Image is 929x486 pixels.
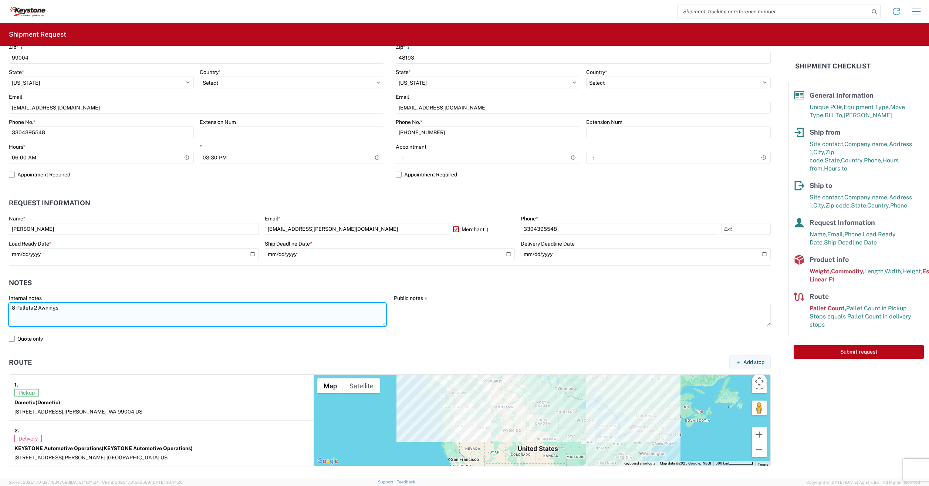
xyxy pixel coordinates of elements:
[9,169,384,180] label: Appointment Required
[396,144,426,150] label: Appointment
[752,374,767,389] button: Map camera controls
[14,389,39,396] span: Pickup
[813,149,825,156] span: City,
[844,194,889,201] span: Company name,
[810,141,844,148] span: Site contact,
[713,461,756,466] button: Map Scale: 500 km per 64 pixels
[378,480,396,484] a: Support
[810,305,911,328] span: Pallet Count in Pickup Stops equals Pallet Count in delivery stops
[521,215,538,222] label: Phone
[825,112,844,119] span: Bill To,
[343,378,380,393] button: Show satellite imagery
[9,144,26,150] label: Hours
[827,231,844,238] span: Email,
[660,461,711,465] span: Map data ©2025 Google, INEGI
[844,141,889,148] span: Company name,
[14,409,64,415] span: [STREET_ADDRESS],
[396,69,411,75] label: State
[453,223,515,235] label: Merchant
[810,194,844,201] span: Site contact,
[396,44,411,50] label: Zip
[864,157,882,164] span: Phone,
[795,62,871,71] h2: Shipment Checklist
[107,455,168,460] span: [GEOGRAPHIC_DATA] US
[810,256,849,263] span: Product info
[752,442,767,457] button: Zoom out
[200,69,221,75] label: Country
[64,409,142,415] span: [PERSON_NAME], WA 99004 US
[394,295,429,301] label: Public notes
[9,480,99,485] span: Server: 2025.17.0-327f6347098
[716,461,728,465] span: 500 km
[9,240,51,247] label: Load Ready Date
[14,435,42,442] span: Delivery
[810,219,875,226] span: Request Information
[752,427,767,442] button: Zoom in
[317,378,343,393] button: Show street map
[810,231,827,238] span: Name,
[624,461,655,466] button: Keyboard shortcuts
[794,345,924,359] button: Submit request
[743,359,764,366] span: Add stop
[586,119,622,125] label: Extension Num
[844,231,863,238] span: Phone,
[14,380,18,389] strong: 1.
[810,104,844,111] span: Unique PO#,
[864,268,885,275] span: Length,
[867,202,890,209] span: Country,
[890,202,907,209] span: Phone
[14,445,193,451] strong: KEYSTONE Automotive Operations
[9,119,36,125] label: Phone No.
[70,480,99,485] span: [DATE] 11:04:24
[810,128,840,136] span: Ship from
[315,456,340,466] img: Google
[831,268,864,275] span: Commodity,
[806,479,920,486] span: Copyright © [DATE]-[DATE] Agistix Inc., All Rights Reserved
[152,480,183,485] span: [DATE] 08:44:20
[586,69,607,75] label: Country
[14,399,60,405] strong: Dometic
[265,240,312,247] label: Ship Deadline Date
[810,268,831,275] span: Weight,
[200,119,236,125] label: Extension Num
[810,182,832,189] span: Ship to
[9,69,24,75] label: State
[825,157,841,164] span: State,
[36,399,60,405] span: (Dometic)
[824,239,877,246] span: Ship Deadline Date
[902,268,922,275] span: Height,
[9,359,32,366] h2: Route
[9,199,90,207] h2: Request Information
[729,355,771,369] button: Add stop
[810,91,874,99] span: General Information
[841,157,864,164] span: Country,
[14,455,107,460] span: [STREET_ADDRESS][PERSON_NAME],
[9,333,771,345] label: Quote only
[102,445,193,451] span: (KEYSTONE Automotive Operations)
[265,215,280,222] label: Email
[844,104,890,111] span: Equipment Type,
[824,165,847,172] span: Hours to
[721,223,771,235] input: Ext
[9,215,26,222] label: Name
[396,119,422,125] label: Phone No.
[9,279,32,287] h2: Notes
[9,30,66,39] h2: Shipment Request
[810,293,829,300] span: Route
[396,480,415,484] a: Feedback
[844,112,892,119] span: [PERSON_NAME]
[14,426,19,435] strong: 2.
[396,94,409,100] label: Email
[521,240,575,247] label: Delivery Deadline Date
[315,456,340,466] a: Open this area in Google Maps (opens a new window)
[758,462,768,466] a: Terms
[851,202,867,209] span: State,
[885,268,902,275] span: Width,
[752,401,767,415] button: Drag Pegman onto the map to open Street View
[825,202,851,209] span: Zip code,
[9,295,42,301] label: Internal notes
[9,94,22,100] label: Email
[9,44,24,50] label: Zip
[102,480,183,485] span: Client: 2025.17.0-5dd568f
[678,4,869,18] input: Shipment, tracking or reference number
